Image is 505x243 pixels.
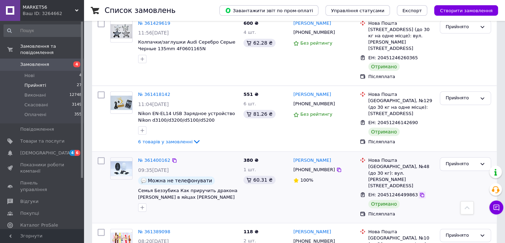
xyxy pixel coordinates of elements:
img: Фото товару [111,24,132,38]
span: 27 [77,82,82,89]
div: Прийнято [446,160,477,168]
div: Прийнято [446,232,477,239]
span: ЕН: 20451246142690 [368,120,418,125]
span: Відгуки [20,198,38,205]
div: [GEOGRAPHIC_DATA], №129 (до 30 кг на одне місце): [STREET_ADDRESS] [368,98,434,117]
div: Післяплата [368,211,434,217]
span: Виконані [24,92,46,98]
img: Фото товару [111,96,132,110]
button: Створити замовлення [434,5,498,16]
div: Нова Пошта [368,229,434,235]
div: [PHONE_NUMBER] [292,165,336,174]
img: :speech_balloon: [141,178,146,183]
span: Управління статусами [331,8,384,13]
a: Колпачки/заглушки Audi Серебро Серые Черные 135mm 4F0601165N [138,39,235,51]
a: Створити замовлення [427,8,498,13]
span: 3149 [72,102,82,108]
span: MARKET56 [23,4,75,10]
span: Нові [24,73,35,79]
span: 118 ₴ [243,229,258,234]
span: 4 [69,150,75,156]
a: № 361418142 [138,92,170,97]
span: Повідомлення [20,126,54,132]
span: 551 ₴ [243,92,258,97]
span: Показники роботи компанії [20,162,65,174]
div: Прийнято [446,94,477,102]
span: Каталог ProSale [20,222,58,228]
a: № 361389098 [138,229,170,234]
span: Скасовані [24,102,48,108]
span: Оплачені [24,112,46,118]
a: Фото товару [110,91,133,114]
span: Без рейтингу [300,40,332,46]
a: Nikon EN-EL14 USB Зарядное устройство Nikon d3100/d3200/d5100/d5200 [138,111,235,123]
span: Товари та послуги [20,138,65,144]
a: [PERSON_NAME] [293,229,331,235]
span: Експорт [402,8,422,13]
button: Управління статусами [325,5,390,16]
a: Фото товару [110,157,133,180]
a: [PERSON_NAME] [293,20,331,27]
div: Ваш ID: 3264662 [23,10,84,17]
div: 81.26 ₴ [243,110,275,118]
span: 11:04[DATE] [138,101,169,107]
span: Панель управління [20,180,65,192]
span: Можна не телефонувати [148,178,212,183]
a: 6 товарів у замовленні [138,139,201,144]
span: ЕН: 20451246260365 [368,55,418,60]
span: Без рейтингу [300,112,332,117]
span: Замовлення [20,61,49,68]
span: 6 товарів у замовленні [138,139,193,144]
div: 60.31 ₴ [243,176,275,184]
span: Замовлення та повідомлення [20,43,84,56]
a: Фото товару [110,20,133,43]
div: Післяплата [368,139,434,145]
a: Семья Беззубика Как приручить дракона [PERSON_NAME] в яйцах [PERSON_NAME] Дневная фурия и дети по... [138,188,238,206]
div: Отримано [368,128,400,136]
div: Нова Пошта [368,91,434,98]
button: Завантажити звіт по пром-оплаті [219,5,318,16]
span: [DEMOGRAPHIC_DATA] [20,150,72,156]
button: Чат з покупцем [489,200,503,214]
span: Завантажити звіт по пром-оплаті [225,7,313,14]
span: 6 [75,150,80,156]
span: Покупці [20,210,39,217]
span: Створити замовлення [440,8,492,13]
a: № 361429619 [138,21,170,26]
div: [PHONE_NUMBER] [292,99,336,108]
img: Фото товару [111,161,132,176]
a: [PERSON_NAME] [293,91,331,98]
div: Прийнято [446,23,477,31]
button: Експорт [397,5,428,16]
span: 355 [74,112,82,118]
span: Прийняті [24,82,46,89]
span: ЕН: 20451246499863 [368,192,418,197]
div: Отримано [368,62,400,71]
span: 6 шт. [243,101,256,106]
div: 62.28 ₴ [243,39,275,47]
div: [PHONE_NUMBER] [292,28,336,37]
input: Пошук [3,24,82,37]
span: 12748 [69,92,82,98]
div: Нова Пошта [368,20,434,26]
span: 4 [79,73,82,79]
span: 11:56[DATE] [138,30,169,36]
span: 380 ₴ [243,158,258,163]
span: 1 шт. [243,167,256,172]
span: 4 [73,61,80,67]
span: 4 шт. [243,30,256,35]
div: Отримано [368,200,400,208]
h1: Список замовлень [105,6,175,15]
span: 09:35[DATE] [138,167,169,173]
div: [GEOGRAPHIC_DATA], №48 (до 30 кг): вул. [PERSON_NAME][STREET_ADDRESS] [368,164,434,189]
a: [PERSON_NAME] [293,157,331,164]
span: 600 ₴ [243,21,258,26]
a: № 361400162 [138,158,170,163]
div: [STREET_ADDRESS] (до 30 кг на одне місце): вул. [PERSON_NAME][STREET_ADDRESS] [368,26,434,52]
div: Післяплата [368,74,434,80]
span: 100% [300,177,313,183]
div: Нова Пошта [368,157,434,164]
